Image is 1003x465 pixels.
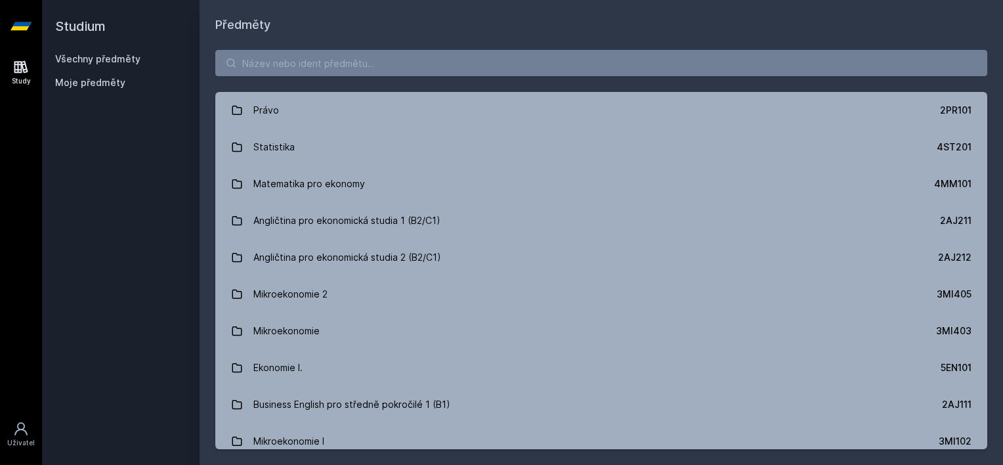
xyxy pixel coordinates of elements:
div: Study [12,76,31,86]
a: Mikroekonomie 2 3MI405 [215,276,987,313]
div: 4ST201 [937,141,971,154]
div: 4MM101 [934,177,971,190]
div: Angličtina pro ekonomická studia 2 (B2/C1) [253,244,441,271]
a: Angličtina pro ekonomická studia 1 (B2/C1) 2AJ211 [215,202,987,239]
a: Ekonomie I. 5EN101 [215,349,987,386]
a: Mikroekonomie 3MI403 [215,313,987,349]
div: 3MI403 [936,324,971,338]
h1: Předměty [215,16,987,34]
div: Angličtina pro ekonomická studia 1 (B2/C1) [253,208,440,234]
div: Mikroekonomie [253,318,320,344]
div: Matematika pro ekonomy [253,171,365,197]
div: Statistika [253,134,295,160]
div: 3MI405 [937,288,971,301]
span: Moje předměty [55,76,125,89]
a: Matematika pro ekonomy 4MM101 [215,166,987,202]
a: Všechny předměty [55,53,140,64]
div: Mikroekonomie 2 [253,281,328,307]
div: Business English pro středně pokročilé 1 (B1) [253,391,450,418]
div: 2AJ111 [942,398,971,411]
a: Statistika 4ST201 [215,129,987,166]
a: Angličtina pro ekonomická studia 2 (B2/C1) 2AJ212 [215,239,987,276]
div: 2AJ212 [938,251,971,264]
div: 2AJ211 [940,214,971,227]
input: Název nebo ident předmětu… [215,50,987,76]
div: 5EN101 [941,361,971,374]
div: Mikroekonomie I [253,428,324,454]
a: Mikroekonomie I 3MI102 [215,423,987,460]
a: Business English pro středně pokročilé 1 (B1) 2AJ111 [215,386,987,423]
div: Uživatel [7,438,35,448]
a: Study [3,53,39,93]
div: 3MI102 [939,435,971,448]
a: Uživatel [3,414,39,454]
div: Ekonomie I. [253,355,303,381]
div: 2PR101 [940,104,971,117]
div: Právo [253,97,279,123]
a: Právo 2PR101 [215,92,987,129]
